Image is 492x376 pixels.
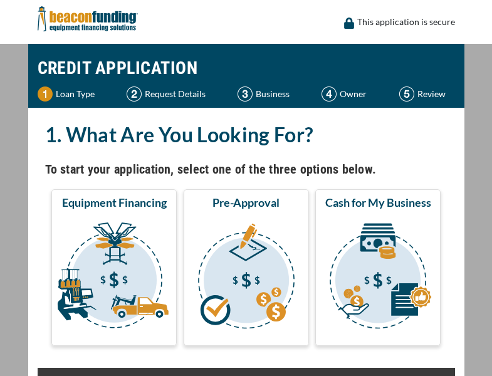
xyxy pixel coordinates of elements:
p: This application is secure [357,14,455,29]
p: Loan Type [56,86,95,102]
p: Request Details [145,86,206,102]
img: Pre-Approval [186,215,306,340]
span: Cash for My Business [325,195,431,210]
h1: CREDIT APPLICATION [38,50,455,86]
p: Review [417,86,446,102]
img: Step 3 [238,86,253,102]
p: Owner [340,86,367,102]
img: Step 2 [127,86,142,102]
img: lock icon to convery security [344,18,354,29]
img: Step 4 [322,86,337,102]
h4: To start your application, select one of the three options below. [45,159,448,180]
button: Pre-Approval [184,189,309,346]
button: Cash for My Business [315,189,441,346]
img: Cash for My Business [318,215,438,340]
p: Business [256,86,290,102]
span: Pre-Approval [212,195,280,210]
h2: 1. What Are You Looking For? [45,120,448,149]
button: Equipment Financing [51,189,177,346]
span: Equipment Financing [62,195,167,210]
img: Equipment Financing [54,215,174,340]
img: Step 5 [399,86,414,102]
img: Step 1 [38,86,53,102]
